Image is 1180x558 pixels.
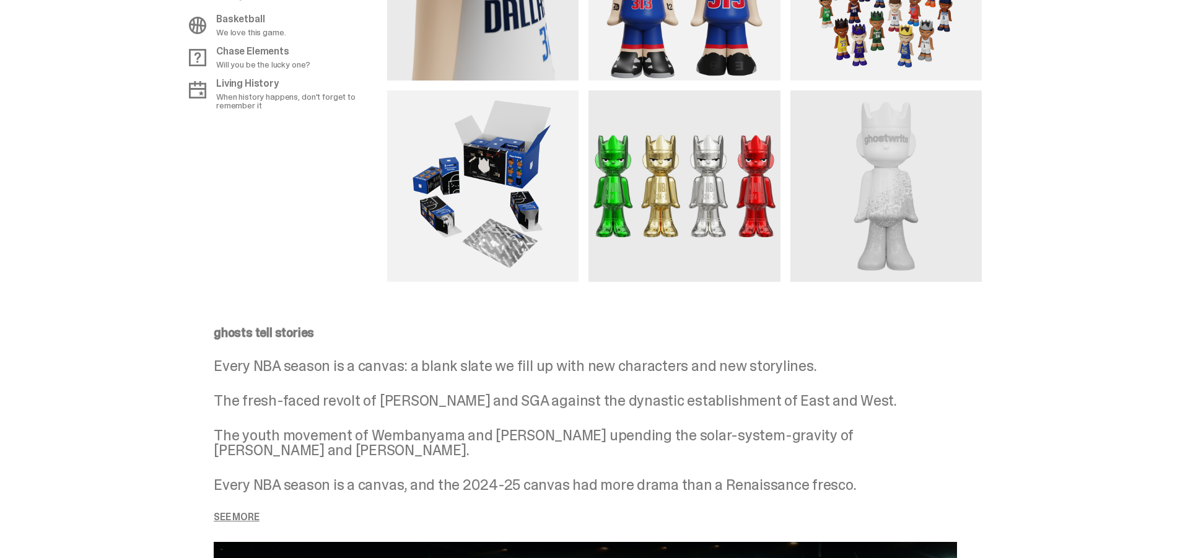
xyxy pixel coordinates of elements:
[790,90,982,282] img: media gallery image
[214,477,957,492] p: Every NBA season is a canvas, and the 2024-25 canvas had more drama than a Renaissance fresco.
[216,28,286,37] p: We love this game.
[216,14,286,24] p: Basketball
[216,60,310,69] p: Will you be the lucky one?
[214,393,957,408] p: The fresh-faced revolt of [PERSON_NAME] and SGA against the dynastic establishment of East and West.
[588,90,780,282] img: media gallery image
[216,79,380,89] p: Living History
[214,512,957,522] p: See more
[216,46,310,56] p: Chase Elements
[216,92,380,110] p: When history happens, don't forget to remember it
[214,326,957,339] p: ghosts tell stories
[214,359,957,373] p: Every NBA season is a canvas: a blank slate we fill up with new characters and new storylines.
[214,428,957,458] p: The youth movement of Wembanyama and [PERSON_NAME] upending the solar-system-gravity of [PERSON_N...
[387,90,579,282] img: media gallery image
